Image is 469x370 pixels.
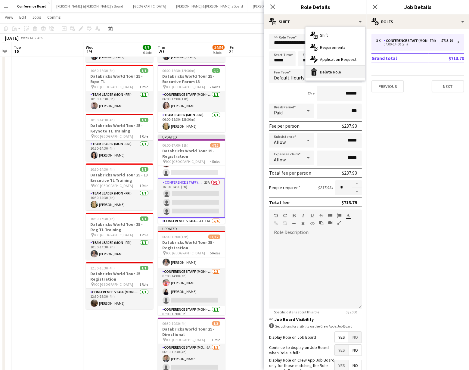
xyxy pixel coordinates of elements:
[86,123,153,134] h3: Databricks World Tour 25 - Keynote TL Training
[86,163,153,210] app-job-card: 10:30-14:30 (4h)1/1Databricks World Tour 25 - L3 Executive TL Training ICC [GEOGRAPHIC_DATA]1 Rol...
[441,39,453,43] div: $713.79
[86,91,153,112] app-card-role: Team Leader (Mon - Fri)1/110:30-18:30 (8h)[PERSON_NAME]
[274,139,286,145] span: Allow
[158,45,165,50] span: Thu
[32,14,41,20] span: Jobs
[19,14,26,20] span: Edit
[341,199,357,205] div: $713.79
[346,213,350,218] button: Text Color
[274,75,316,81] span: Default Hourly Fee 1
[269,185,300,190] label: People required
[318,185,333,190] div: $237.93 x
[51,0,128,12] button: [PERSON_NAME] & [PERSON_NAME]'s Board
[95,134,133,138] span: ICC [GEOGRAPHIC_DATA]
[213,45,225,50] span: 34/54
[274,213,278,218] button: Undo
[212,68,220,73] span: 2/2
[328,213,332,218] button: Unordered List
[310,213,314,218] button: Underline
[163,235,189,239] span: 06:00-18:00 (12h)
[210,251,220,255] span: 5 Roles
[371,53,429,63] td: Grand total
[140,233,148,237] span: 1 Role
[12,0,51,12] button: Conference Board
[91,118,115,122] span: 10:30-14:30 (4h)
[86,141,153,161] app-card-role: Team Leader (Mon - Fri)1/110:30-14:30 (4h)[PERSON_NAME]
[274,110,283,116] span: Paid
[429,53,464,63] td: $713.79
[86,239,153,260] app-card-role: Team Leader (Mon - Fri)1/110:30-17:30 (7h)[PERSON_NAME]
[328,220,332,225] button: Insert video
[86,190,153,210] app-card-role: Team Leader (Mon - Fri)1/110:30-14:30 (4h)[PERSON_NAME]
[143,50,152,55] div: 6 Jobs
[310,221,314,226] button: HTML Code
[269,317,362,322] h3: Job Board Visibility
[166,85,205,89] span: ICC [GEOGRAPHIC_DATA]
[140,167,148,172] span: 1/1
[86,65,153,112] app-job-card: 10:30-18:30 (8h)1/1Databricks World Tour 25 - Expo TL ICC [GEOGRAPHIC_DATA]1 RoleTeam Leader (Mon...
[342,123,357,129] div: $237.93
[157,48,165,55] span: 20
[208,235,220,239] span: 11/12
[140,282,148,287] span: 1 Role
[86,271,153,282] h3: Databricks World Tour 25 - Registration
[158,268,225,306] app-card-role: Conference Staff (Mon - Fri)2/307:00-14:00 (7h)[PERSON_NAME][PERSON_NAME]
[5,14,13,20] span: View
[158,306,225,327] app-card-role: Conference Staff (Mon - Fri)1/107:00-16:00 (9h)
[47,14,61,20] span: Comms
[158,135,225,224] app-job-card: Updated06:00-17:00 (11h)4/12Databricks World Tour 25 - Registration ICC [GEOGRAPHIC_DATA]4 Roles ...
[91,266,115,270] span: 12:30-16:30 (4h)
[37,36,45,40] div: AEST
[367,14,469,29] div: Roles
[91,216,115,221] span: 10:30-17:30 (7h)
[158,148,225,159] h3: Databricks World Tour 25 - Registration
[95,282,133,287] span: ICC [GEOGRAPHIC_DATA]
[212,337,220,342] span: 1 Role
[158,240,225,250] h3: Databricks World Tour 25 - Registration
[158,65,225,132] app-job-card: 06:00-18:30 (12h30m)2/2Databricks World Tour 25 - Executive Forum L3 ICC [GEOGRAPHIC_DATA]2 Roles...
[128,0,171,12] button: [GEOGRAPHIC_DATA]
[264,14,367,29] div: Shift
[352,180,362,188] button: Increase
[5,35,19,41] div: [DATE]
[143,45,151,50] span: 6/6
[140,85,148,89] span: 1 Role
[335,332,349,343] span: Yes
[45,13,63,21] a: Comms
[86,222,153,232] h3: Databricks World Tour 25 - Reg TL Training
[264,3,367,11] h3: Role Details
[91,68,115,73] span: 10:30-18:30 (8h)
[140,134,148,138] span: 1 Role
[91,167,115,172] span: 10:30-14:30 (4h)
[292,221,296,226] button: Horizontal Line
[158,135,225,139] div: Updated
[140,118,148,122] span: 1/1
[320,45,346,50] span: Requirements
[320,57,356,62] span: Application Request
[269,310,324,314] span: Specific details about this role
[337,213,341,218] button: Ordered List
[30,13,44,21] a: Jobs
[274,157,286,163] span: Allow
[335,345,349,356] span: Yes
[371,80,404,92] button: Previous
[210,159,220,164] span: 4 Roles
[301,221,305,226] button: Clear Formatting
[384,39,438,43] div: Conference Staff (Mon - Fri)
[163,68,196,73] span: 06:00-18:30 (12h30m)
[158,226,225,315] app-job-card: Updated06:00-18:00 (12h)11/12Databricks World Tour 25 - Registration ICC [GEOGRAPHIC_DATA]5 Roles...
[17,13,29,21] a: Edit
[229,48,234,55] span: 21
[140,216,148,221] span: 1/1
[95,183,133,188] span: ICC [GEOGRAPHIC_DATA]
[352,188,362,195] button: Decrease
[158,73,225,84] h3: Databricks World Tour 25 - Executive Forum L3
[86,114,153,161] app-job-card: 10:30-14:30 (4h)1/1Databricks World Tour 25 - Keynote TL Training ICC [GEOGRAPHIC_DATA]1 RoleTeam...
[86,45,94,50] span: Wed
